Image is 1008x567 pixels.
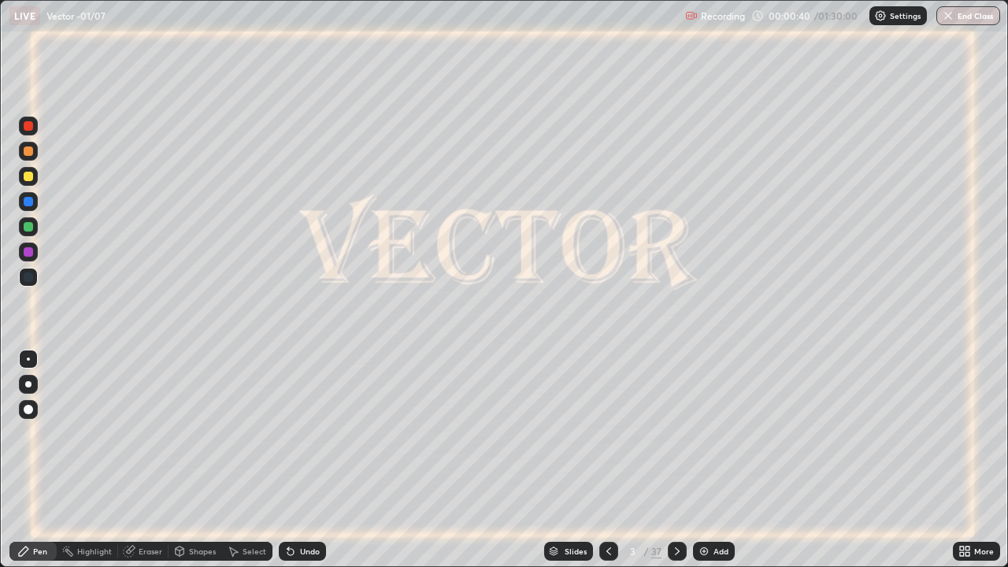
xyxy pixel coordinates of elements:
[300,547,320,555] div: Undo
[14,9,35,22] p: LIVE
[33,547,47,555] div: Pen
[651,544,661,558] div: 37
[701,10,745,22] p: Recording
[890,12,921,20] p: Settings
[713,547,728,555] div: Add
[974,547,994,555] div: More
[624,547,640,556] div: 3
[698,545,710,558] img: add-slide-button
[565,547,587,555] div: Slides
[189,547,216,555] div: Shapes
[936,6,1000,25] button: End Class
[46,9,106,22] p: Vector -01/07
[874,9,887,22] img: class-settings-icons
[139,547,162,555] div: Eraser
[685,9,698,22] img: recording.375f2c34.svg
[243,547,266,555] div: Select
[77,547,112,555] div: Highlight
[643,547,648,556] div: /
[942,9,954,22] img: end-class-cross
